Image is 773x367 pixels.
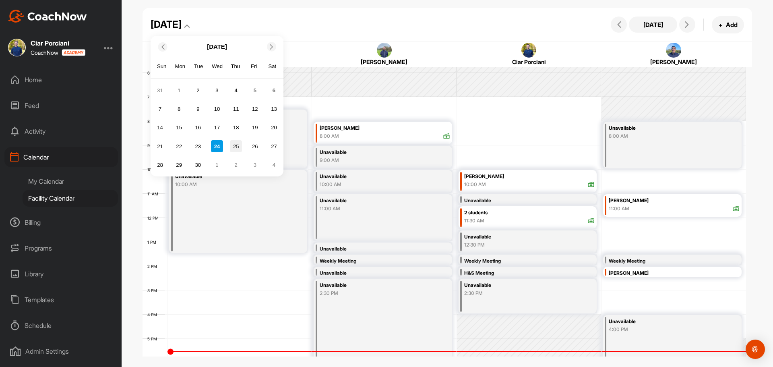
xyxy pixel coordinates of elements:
div: Choose Sunday, August 31st, 2025 [154,85,166,97]
div: Choose Wednesday, September 3rd, 2025 [211,85,223,97]
div: Choose Thursday, September 11th, 2025 [230,103,242,115]
div: 8:00 AM [320,133,339,140]
div: 1 PM [143,240,164,245]
div: 12:30 PM [464,241,572,249]
div: Choose Tuesday, September 30th, 2025 [192,159,204,171]
div: Sun [157,61,167,72]
div: Weekly Meeting [464,257,572,266]
div: Choose Tuesday, September 9th, 2025 [192,103,204,115]
div: 8:00 AM [609,133,717,140]
div: Choose Sunday, September 7th, 2025 [154,103,166,115]
div: Choose Wednesday, September 24th, 2025 [211,140,223,152]
div: Templates [4,290,118,310]
div: Library [4,264,118,284]
div: Unavailable [320,172,427,181]
div: 2:30 PM [464,290,572,297]
div: Choose Sunday, September 21st, 2025 [154,140,166,152]
div: 9 AM [143,143,165,148]
div: Wed [212,61,222,72]
div: Unavailable [464,281,572,290]
div: Programs [4,238,118,258]
div: 2:30 PM [320,290,427,297]
div: Choose Tuesday, September 16th, 2025 [192,122,204,134]
div: Mon [175,61,186,72]
img: CoachNow acadmey [62,49,85,56]
div: Choose Monday, September 22nd, 2025 [173,140,185,152]
div: Calendar [4,147,118,167]
div: Choose Thursday, September 25th, 2025 [230,140,242,152]
div: Unavailable [320,245,427,254]
div: 4 PM [143,312,165,317]
div: [PERSON_NAME] [320,124,450,133]
div: Choose Thursday, September 18th, 2025 [230,122,242,134]
div: Choose Friday, September 19th, 2025 [249,122,261,134]
div: 7 AM [143,95,165,100]
div: 8 AM [143,119,165,124]
div: Home [4,70,118,90]
div: Choose Wednesday, October 1st, 2025 [211,159,223,171]
button: +Add [712,16,744,33]
div: [DATE] [151,17,182,32]
div: Choose Saturday, September 27th, 2025 [268,140,280,152]
div: Choose Wednesday, September 10th, 2025 [211,103,223,115]
div: Choose Friday, September 12th, 2025 [249,103,261,115]
div: Choose Monday, September 1st, 2025 [173,85,185,97]
div: Thu [230,61,241,72]
div: [PERSON_NAME] [324,58,444,66]
div: 4:00 PM [609,326,717,333]
div: Choose Sunday, September 28th, 2025 [154,159,166,171]
div: 5 PM [143,336,165,341]
div: Sat [267,61,278,72]
span: + [719,21,723,29]
div: Unavailable [609,317,717,326]
div: Unavailable [464,232,572,242]
div: Fri [249,61,259,72]
div: CoachNow [31,49,85,56]
div: 11 AM [143,191,166,196]
div: H&S Meeting [464,269,572,278]
div: 9:00 AM [320,157,427,164]
div: 2 PM [143,264,165,269]
div: 10:00 AM [464,181,486,188]
div: Choose Tuesday, September 23rd, 2025 [192,140,204,152]
div: Schedule [4,315,118,336]
div: Unavailable [609,124,717,133]
div: Choose Sunday, September 14th, 2025 [154,122,166,134]
div: 11:00 AM [320,205,427,212]
div: Unavailable [464,196,572,205]
div: Admin Settings [4,341,118,361]
div: [PERSON_NAME] [609,269,740,278]
div: [PERSON_NAME] [609,196,740,205]
div: 6 AM [143,70,165,75]
div: Choose Wednesday, September 17th, 2025 [211,122,223,134]
div: Choose Saturday, September 13th, 2025 [268,103,280,115]
div: 11:00 AM [609,205,629,212]
div: 11:30 AM [464,217,484,224]
button: [DATE] [629,17,677,33]
img: square_b4d54992daa58f12b60bc3814c733fd4.jpg [521,43,537,58]
div: Open Intercom Messenger [746,340,765,359]
div: Choose Monday, September 29th, 2025 [173,159,185,171]
div: Choose Monday, September 15th, 2025 [173,122,185,134]
div: Ciar Porciani [469,58,589,66]
div: [PERSON_NAME] [614,58,734,66]
img: square_e7f01a7cdd3d5cba7fa3832a10add056.jpg [377,43,392,58]
div: 2 students [464,208,595,218]
div: Billing [4,212,118,232]
div: 10:00 AM [175,181,283,188]
div: 10:00 AM [320,181,427,188]
div: Choose Saturday, September 20th, 2025 [268,122,280,134]
div: Choose Tuesday, September 2nd, 2025 [192,85,204,97]
div: 12 PM [143,216,167,220]
div: Activity [4,121,118,141]
img: square_909ed3242d261a915dd01046af216775.jpg [666,43,681,58]
div: Choose Friday, September 26th, 2025 [249,140,261,152]
div: Choose Thursday, September 4th, 2025 [230,85,242,97]
div: Unavailable [320,148,427,157]
img: CoachNow [8,10,87,23]
div: Choose Friday, September 5th, 2025 [249,85,261,97]
div: Facility Calendar [23,190,118,207]
div: Choose Thursday, October 2nd, 2025 [230,159,242,171]
div: Feed [4,95,118,116]
div: 3 PM [143,288,165,293]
